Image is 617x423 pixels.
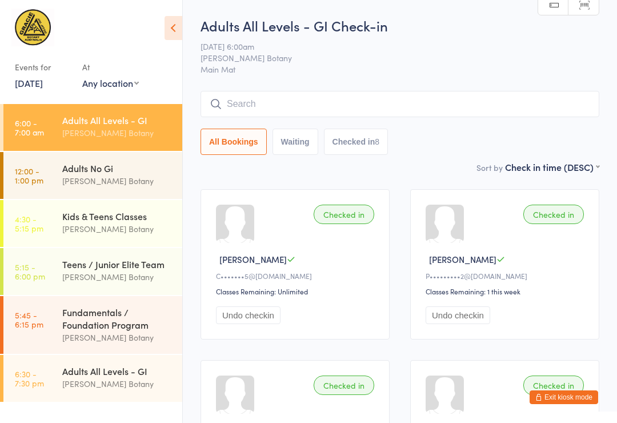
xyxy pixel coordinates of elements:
[314,376,374,395] div: Checked in
[62,270,173,284] div: [PERSON_NAME] Botany
[62,306,173,331] div: Fundamentals / Foundation Program
[426,271,587,281] div: P•••••••••2@[DOMAIN_NAME]
[62,114,173,126] div: Adults All Levels - GI
[219,253,287,265] span: [PERSON_NAME]
[314,205,374,224] div: Checked in
[3,296,182,354] a: 5:45 -6:15 pmFundamentals / Foundation Program[PERSON_NAME] Botany
[201,41,582,52] span: [DATE] 6:00am
[523,205,584,224] div: Checked in
[523,376,584,395] div: Checked in
[82,77,139,89] div: Any location
[62,365,173,377] div: Adults All Levels - GI
[3,248,182,295] a: 5:15 -6:00 pmTeens / Junior Elite Team[PERSON_NAME] Botany
[505,161,599,173] div: Check in time (DESC)
[62,210,173,222] div: Kids & Teens Classes
[216,286,378,296] div: Classes Remaining: Unlimited
[15,166,43,185] time: 12:00 - 1:00 pm
[62,258,173,270] div: Teens / Junior Elite Team
[201,63,599,75] span: Main Mat
[201,129,267,155] button: All Bookings
[201,91,599,117] input: Search
[216,271,378,281] div: C•••••••5@[DOMAIN_NAME]
[62,162,173,174] div: Adults No Gi
[476,162,503,173] label: Sort by
[273,129,318,155] button: Waiting
[15,58,71,77] div: Events for
[201,16,599,35] h2: Adults All Levels - GI Check-in
[62,331,173,344] div: [PERSON_NAME] Botany
[62,222,173,236] div: [PERSON_NAME] Botany
[15,310,43,329] time: 5:45 - 6:15 pm
[530,390,598,404] button: Exit kiosk mode
[201,52,582,63] span: [PERSON_NAME] Botany
[15,262,45,281] time: 5:15 - 6:00 pm
[3,152,182,199] a: 12:00 -1:00 pmAdults No Gi[PERSON_NAME] Botany
[375,137,379,146] div: 8
[15,214,43,233] time: 4:30 - 5:15 pm
[82,58,139,77] div: At
[11,9,54,46] img: Gracie Botany
[62,377,173,390] div: [PERSON_NAME] Botany
[3,355,182,402] a: 6:30 -7:30 pmAdults All Levels - GI[PERSON_NAME] Botany
[15,369,44,388] time: 6:30 - 7:30 pm
[429,253,496,265] span: [PERSON_NAME]
[15,118,44,137] time: 6:00 - 7:00 am
[426,286,587,296] div: Classes Remaining: 1 this week
[62,126,173,139] div: [PERSON_NAME] Botany
[3,200,182,247] a: 4:30 -5:15 pmKids & Teens Classes[PERSON_NAME] Botany
[324,129,388,155] button: Checked in8
[426,306,490,324] button: Undo checkin
[216,306,281,324] button: Undo checkin
[62,174,173,187] div: [PERSON_NAME] Botany
[3,104,182,151] a: 6:00 -7:00 amAdults All Levels - GI[PERSON_NAME] Botany
[15,77,43,89] a: [DATE]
